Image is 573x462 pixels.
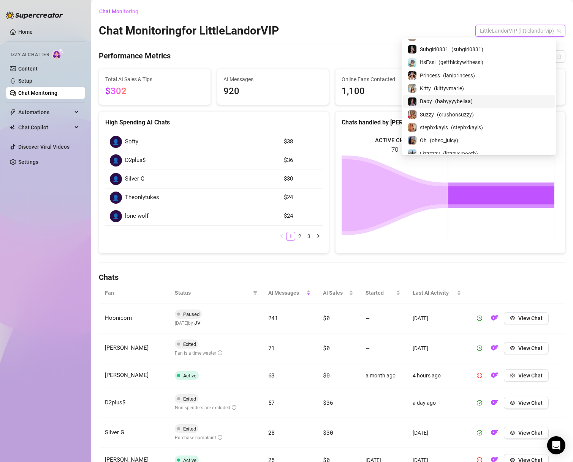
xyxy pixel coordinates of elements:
[420,71,440,80] span: Princess
[99,50,171,63] h4: Performance Metrics
[489,374,501,380] a: OF
[52,48,64,59] img: AI Chatter
[420,97,432,105] span: Baby
[407,388,467,418] td: a day ago
[489,401,501,407] a: OF
[18,144,70,150] a: Discover Viral Videos
[491,344,499,352] img: OF
[408,71,416,80] img: Princess (@laniprincess)
[323,399,333,406] span: $36
[175,435,222,440] span: Purchase complaint
[408,97,416,106] img: Baby (@babyyyybellaa)
[18,121,72,134] span: Chat Copilot
[359,333,407,363] td: —
[504,427,549,439] button: View Chat
[323,429,333,436] span: $30
[105,372,149,379] span: [PERSON_NAME]
[451,45,483,53] span: ( subgirl0831 )
[547,436,565,454] div: Open Intercom Messenger
[268,314,278,322] span: 241
[408,110,416,119] img: Suzzy (@crushonsuzzy)
[435,97,473,105] span: ( babyyyybellaa )
[110,154,122,167] div: 👤
[175,350,222,356] span: Fan is a time waster
[316,234,320,238] span: right
[518,430,543,436] span: View Chat
[510,316,515,321] span: eye
[105,118,323,127] div: High Spending AI Chats
[420,84,431,93] span: Kitty
[18,90,57,96] a: Chat Monitoring
[408,58,416,67] img: ItsEssi (@getthickywithessi)
[504,369,549,382] button: View Chat
[110,136,122,148] div: 👤
[420,123,448,132] span: stephxkayls
[342,75,441,83] span: Online Fans Contacted
[277,232,286,241] button: left
[489,342,501,354] button: OF
[110,210,122,222] div: 👤
[434,84,464,93] span: ( kittyvmarie )
[110,173,122,185] div: 👤
[18,159,38,165] a: Settings
[359,363,407,388] td: a month ago
[489,397,501,409] button: OF
[313,232,323,241] button: right
[420,149,440,158] span: Lizzzzzy
[366,289,394,297] span: Started
[268,399,275,406] span: 57
[518,372,543,379] span: View Chat
[504,342,549,354] button: View Chat
[125,193,159,202] span: Theonlytukes
[407,363,467,388] td: 4 hours ago
[284,156,318,165] article: $36
[420,45,448,53] span: Subgirl0831
[408,123,416,132] img: stephxkayls (@stephxkayls)
[183,373,196,379] span: Active
[295,232,304,241] li: 2
[420,110,434,119] span: Suzzy
[443,71,475,80] span: ( laniprincess )
[407,303,467,333] td: [DATE]
[407,283,467,303] th: Last AI Activity
[323,371,329,379] span: $0
[175,289,250,297] span: Status
[284,137,318,146] article: $38
[18,106,72,118] span: Automations
[284,174,318,184] article: $30
[420,58,435,66] span: ItsEssi
[359,388,407,418] td: —
[313,232,323,241] li: Next Page
[105,344,149,351] span: [PERSON_NAME]
[342,118,559,127] div: Chats handled by [PERSON_NAME]
[18,29,33,35] a: Home
[125,212,149,221] span: lone wolf
[489,317,501,323] a: OF
[105,399,125,406] span: D2plus$
[18,66,38,72] a: Content
[284,212,318,221] article: $24
[6,11,63,19] img: logo-BBDzfeDw.svg
[10,125,15,130] img: Chat Copilot
[232,405,236,410] span: info-circle
[183,341,196,347] span: Exited
[99,283,169,303] th: Fan
[323,344,329,352] span: $0
[420,136,427,145] span: Oh
[504,312,549,324] button: View Chat
[480,25,561,36] span: LittleLandorVIP (littlelandorvip)
[286,232,295,241] li: 1
[99,24,279,38] h2: Chat Monitoring for LittleLandorVIP
[408,84,416,93] img: Kitty (@kittyvmarie)
[268,289,305,297] span: AI Messages
[443,149,478,158] span: ( lizzzysmooth )
[183,396,196,402] span: Exited
[125,156,146,165] span: D2plus$
[359,303,407,333] td: —
[183,311,199,317] span: Paused
[510,373,515,378] span: eye
[284,193,318,202] article: $24
[510,430,515,435] span: eye
[183,426,196,432] span: Exited
[489,347,501,353] a: OF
